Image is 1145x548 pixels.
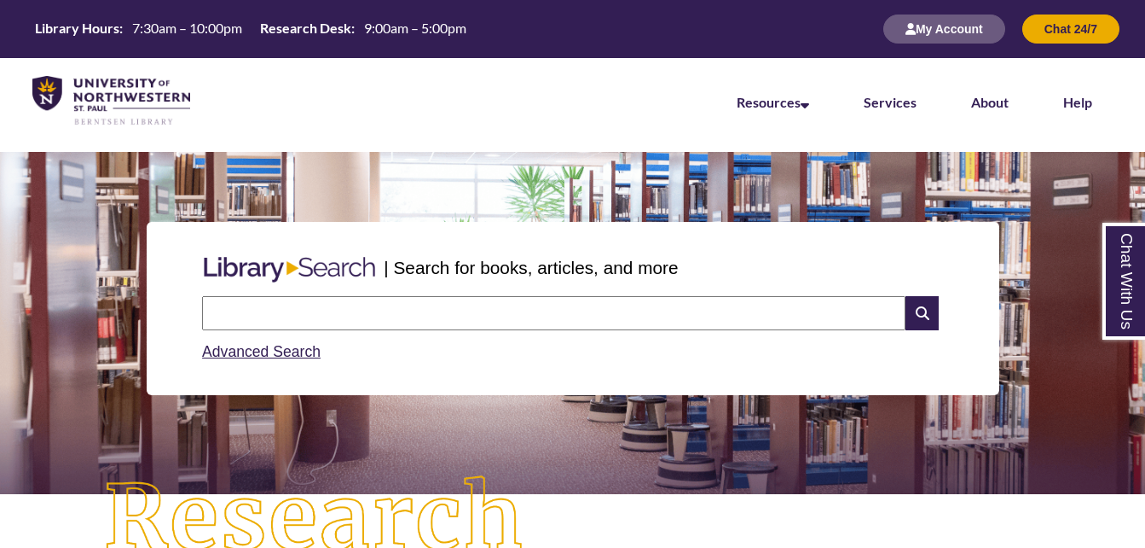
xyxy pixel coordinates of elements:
button: My Account [883,15,1005,44]
a: Advanced Search [202,343,321,360]
a: Hours Today [28,19,473,39]
a: Services [864,94,917,110]
a: Resources [737,94,809,110]
a: About [971,94,1009,110]
a: Chat 24/7 [1022,21,1119,36]
th: Library Hours: [28,19,125,38]
a: My Account [883,21,1005,36]
p: | Search for books, articles, and more [384,254,678,281]
i: Search [905,296,938,330]
img: UNWSP Library Logo [32,76,190,126]
table: Hours Today [28,19,473,38]
span: 9:00am – 5:00pm [364,20,466,36]
img: Libary Search [195,250,384,289]
th: Research Desk: [253,19,357,38]
a: Help [1063,94,1092,110]
span: 7:30am – 10:00pm [132,20,242,36]
button: Chat 24/7 [1022,15,1119,44]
